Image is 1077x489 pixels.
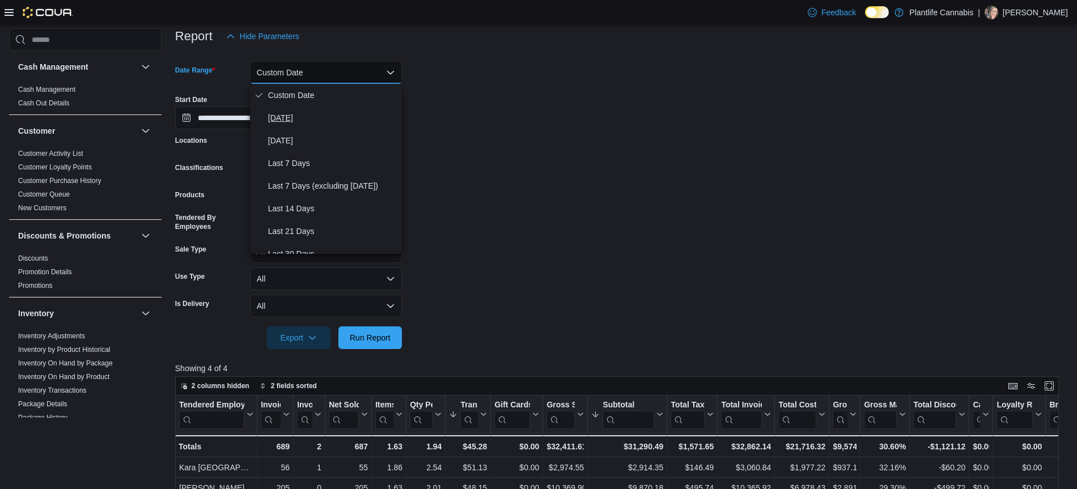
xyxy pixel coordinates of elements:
[268,224,397,238] span: Last 21 Days
[350,332,391,343] span: Run Report
[18,282,53,290] a: Promotions
[18,230,137,241] button: Discounts & Promotions
[18,61,88,73] h3: Cash Management
[997,440,1042,453] div: $0.00
[546,400,575,429] div: Gross Sales
[833,400,847,411] div: Gross Profit
[18,125,137,137] button: Customer
[268,134,397,147] span: [DATE]
[1024,379,1038,393] button: Display options
[297,400,312,411] div: Invoices Ref
[973,400,980,411] div: Cashback
[913,400,956,429] div: Total Discount
[179,440,253,453] div: Totals
[18,190,70,198] a: Customer Queue
[865,6,889,18] input: Dark Mode
[297,400,312,429] div: Invoices Ref
[913,400,956,411] div: Total Discount
[591,400,663,429] button: Subtotal
[297,440,321,453] div: 2
[603,400,654,429] div: Subtotal
[338,326,402,349] button: Run Report
[864,400,897,411] div: Gross Margin
[175,299,209,308] label: Is Delivery
[18,86,75,93] a: Cash Management
[175,190,205,199] label: Products
[268,202,397,215] span: Last 14 Days
[18,359,113,368] span: Inventory On Hand by Package
[18,281,53,290] span: Promotions
[778,400,816,411] div: Total Cost
[997,400,1033,411] div: Loyalty Redemptions
[18,308,137,319] button: Inventory
[375,400,393,429] div: Items Per Transaction
[1042,379,1056,393] button: Enter fullscreen
[176,379,254,393] button: 2 columns hidden
[778,440,825,453] div: $21,716.32
[973,440,989,453] div: $0.00
[261,461,290,474] div: 56
[410,400,433,411] div: Qty Per Transaction
[175,163,223,172] label: Classifications
[864,440,906,453] div: 30.60%
[18,85,75,94] span: Cash Management
[546,461,584,474] div: $2,974.55
[179,400,244,429] div: Tendered Employee
[329,440,368,453] div: 687
[591,461,663,474] div: $2,914.35
[255,379,321,393] button: 2 fields sorted
[18,99,70,108] span: Cash Out Details
[18,230,111,241] h3: Discounts & Promotions
[261,400,281,411] div: Invoices Sold
[18,163,92,171] a: Customer Loyalty Points
[1006,379,1020,393] button: Keyboard shortcuts
[410,400,433,429] div: Qty Per Transaction
[460,400,478,411] div: Transaction Average
[18,254,48,262] a: Discounts
[18,149,83,158] span: Customer Activity List
[18,190,70,199] span: Customer Queue
[297,400,321,429] button: Invoices Ref
[997,400,1042,429] button: Loyalty Redemptions
[803,1,860,24] a: Feedback
[268,111,397,125] span: [DATE]
[9,252,162,297] div: Discounts & Promotions
[18,413,67,422] span: Package History
[671,461,714,474] div: $146.49
[721,400,762,429] div: Total Invoiced
[18,177,101,185] a: Customer Purchase History
[329,461,368,474] div: 55
[175,363,1068,374] p: Showing 4 of 4
[18,308,54,319] h3: Inventory
[261,400,281,429] div: Invoices Sold
[546,440,584,453] div: $32,411.61
[494,400,530,411] div: Gift Cards
[179,400,253,429] button: Tendered Employee
[997,400,1033,429] div: Loyalty Redemptions
[9,83,162,114] div: Cash Management
[175,245,206,254] label: Sale Type
[864,400,897,429] div: Gross Margin
[175,95,207,104] label: Start Date
[250,267,402,290] button: All
[18,414,67,422] a: Package History
[833,461,856,474] div: $937.13
[778,400,816,429] div: Total Cost
[274,326,324,349] span: Export
[721,400,762,411] div: Total Invoiced
[375,400,402,429] button: Items Per Transaction
[591,440,663,453] div: $31,290.49
[139,307,152,320] button: Inventory
[449,440,487,453] div: $45.28
[18,125,55,137] h3: Customer
[913,440,965,453] div: -$1,121.12
[175,272,205,281] label: Use Type
[973,461,989,474] div: $0.00
[271,381,317,390] span: 2 fields sorted
[410,440,442,453] div: 1.94
[175,29,213,43] h3: Report
[175,66,215,75] label: Date Range
[410,461,442,474] div: 2.54
[139,229,152,243] button: Discounts & Promotions
[460,400,478,429] div: Transaction Average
